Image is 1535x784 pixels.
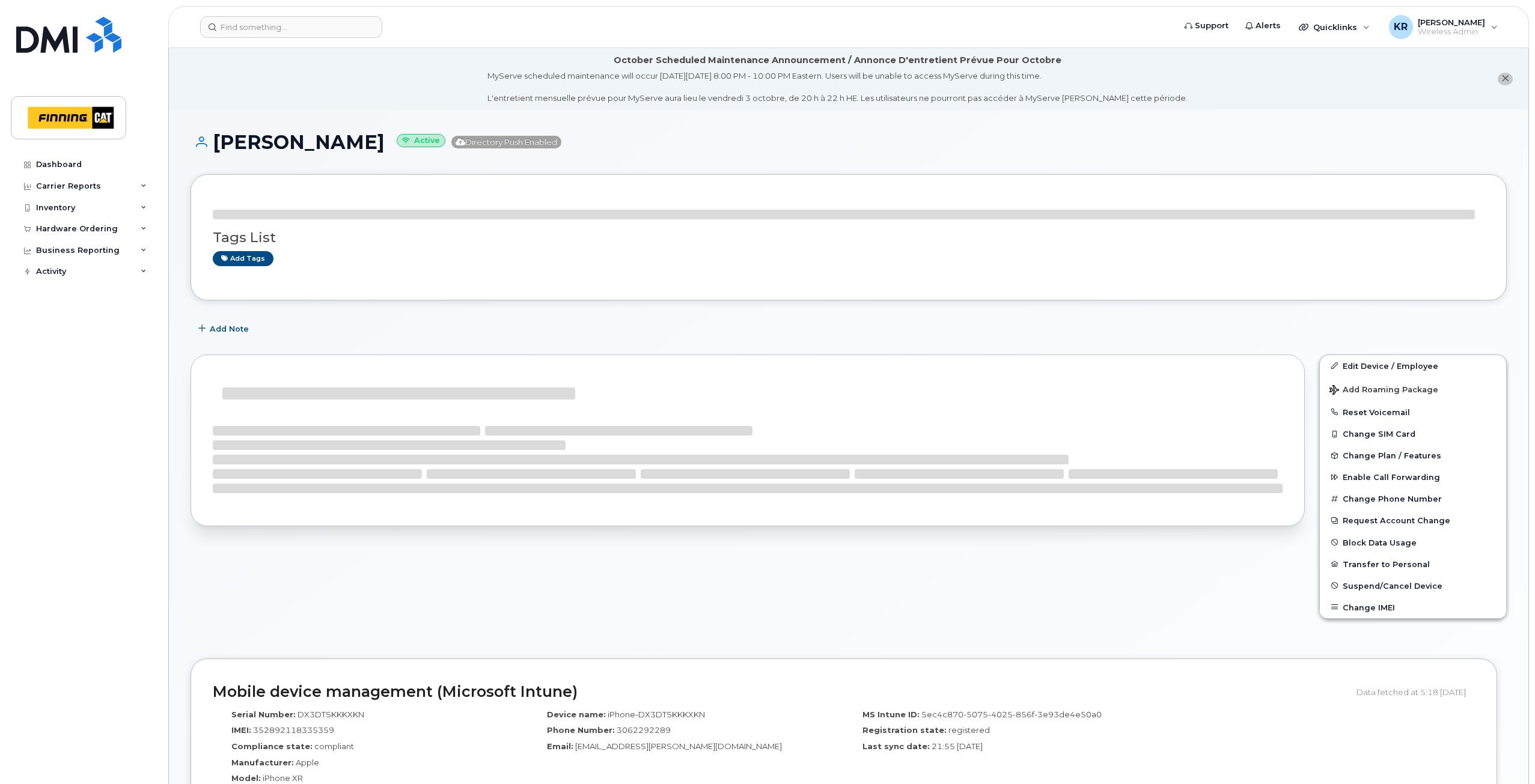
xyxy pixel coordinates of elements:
span: Enable Call Forwarding [1343,473,1440,482]
span: iPhone-DX3DTSKKKXKN [608,710,705,719]
span: 3062292289 [617,725,671,735]
label: IMEI: [231,725,251,736]
button: Change SIM Card [1320,423,1506,445]
div: Data fetched at 5:18 [DATE] [1356,681,1475,703]
button: Suspend/Cancel Device [1320,575,1506,597]
span: iPhone XR [263,773,303,783]
div: MyServe scheduled maintenance will occur [DATE][DATE] 8:00 PM - 10:00 PM Eastern. Users will be u... [487,70,1188,104]
span: 21:55 [DATE] [932,741,983,751]
button: Transfer to Personal [1320,553,1506,575]
label: Email: [547,741,573,752]
a: Edit Device / Employee [1320,355,1506,377]
label: Manufacturer: [231,757,294,768]
label: Device name: [547,709,606,720]
h1: [PERSON_NAME] [191,132,1507,153]
button: Change Plan / Features [1320,445,1506,466]
span: 5ec4c870-5075-4025-856f-3e93de4e50a0 [921,710,1102,719]
span: registered [948,725,990,735]
span: 352892118335359 [253,725,334,735]
label: MS Intune ID: [862,709,920,720]
button: Add Roaming Package [1320,377,1506,401]
h2: Mobile device management (Microsoft Intune) [213,684,1347,700]
label: Phone Number: [547,725,615,736]
button: Reset Voicemail [1320,401,1506,423]
span: Directory Push Enabled [451,136,561,148]
small: Active [397,134,445,148]
button: close notification [1498,73,1513,85]
span: DX3DTSKKKXKN [298,710,364,719]
span: Suspend/Cancel Device [1343,581,1442,590]
button: Block Data Usage [1320,532,1506,553]
h3: Tags List [213,230,1485,245]
span: Apple [296,758,319,767]
label: Serial Number: [231,709,296,720]
button: Change IMEI [1320,597,1506,618]
span: compliant [314,741,354,751]
a: Add tags [213,251,273,266]
button: Add Note [191,318,259,340]
button: Enable Call Forwarding [1320,466,1506,488]
button: Request Account Change [1320,509,1506,531]
span: Add Roaming Package [1329,385,1438,397]
label: Compliance state: [231,741,313,752]
span: [EMAIL_ADDRESS][PERSON_NAME][DOMAIN_NAME] [575,741,782,751]
label: Last sync date: [862,741,930,752]
span: Change Plan / Features [1343,451,1441,460]
div: October Scheduled Maintenance Announcement / Annonce D'entretient Prévue Pour Octobre [614,54,1061,67]
button: Change Phone Number [1320,488,1506,509]
span: Add Note [210,323,249,335]
label: Model: [231,773,261,784]
label: Registration state: [862,725,947,736]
